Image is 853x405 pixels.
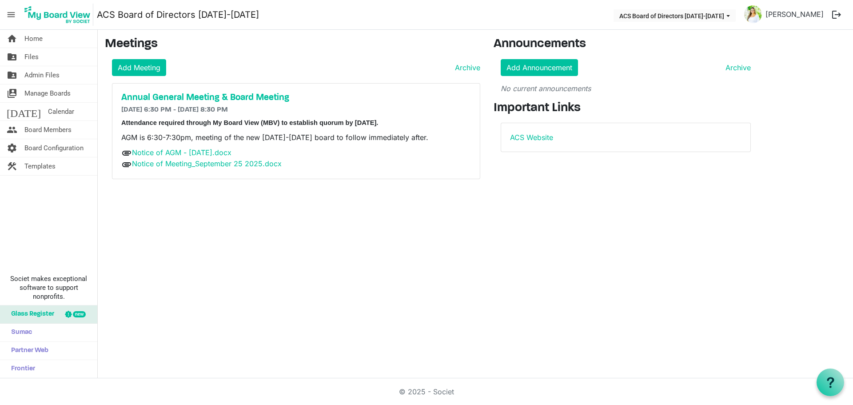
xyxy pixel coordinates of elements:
a: Archive [451,62,480,73]
h3: Announcements [494,37,758,52]
p: No current announcements [501,83,751,94]
button: logout [827,5,846,24]
span: [DATE] [7,103,41,120]
a: My Board View Logo [22,4,97,26]
span: settings [7,139,17,157]
h3: Meetings [105,37,480,52]
span: folder_shared [7,66,17,84]
span: Admin Files [24,66,60,84]
div: new [73,311,86,317]
span: menu [3,6,20,23]
span: Board Configuration [24,139,84,157]
img: P1o51ie7xrVY5UL7ARWEW2r7gNC2P9H9vlLPs2zch7fLSXidsvLolGPwwA3uyx8AkiPPL2cfIerVbTx3yTZ2nQ_thumb.png [744,5,762,23]
span: Attendance required through My Board View (MBV) to establish quorum by [DATE]. [121,119,378,126]
span: Board Members [24,121,72,139]
a: © 2025 - Societ [399,387,454,396]
span: home [7,30,17,48]
span: attachment [121,159,132,170]
span: Files [24,48,39,66]
span: Partner Web [7,342,48,360]
a: Annual General Meeting & Board Meeting [121,92,471,103]
button: ACS Board of Directors 2024-2025 dropdownbutton [614,9,736,22]
span: Societ makes exceptional software to support nonprofits. [4,274,93,301]
a: ACS Board of Directors [DATE]-[DATE] [97,6,259,24]
span: Frontier [7,360,35,378]
a: Notice of Meeting_September 25 2025.docx [132,159,282,168]
span: Manage Boards [24,84,71,102]
img: My Board View Logo [22,4,93,26]
p: AGM is 6:30-7:30pm, meeting of the new [DATE]-[DATE] board to follow immediately after. [121,132,471,143]
a: Archive [722,62,751,73]
span: Calendar [48,103,74,120]
a: [PERSON_NAME] [762,5,827,23]
h3: Important Links [494,101,758,116]
a: Add Announcement [501,59,578,76]
span: Templates [24,157,56,175]
span: Sumac [7,324,32,341]
a: Add Meeting [112,59,166,76]
h6: [DATE] 6:30 PM - [DATE] 8:30 PM [121,106,471,114]
span: Home [24,30,43,48]
a: Notice of AGM - [DATE].docx [132,148,231,157]
span: people [7,121,17,139]
a: ACS Website [510,133,553,142]
span: folder_shared [7,48,17,66]
span: Glass Register [7,305,54,323]
span: construction [7,157,17,175]
span: switch_account [7,84,17,102]
span: attachment [121,148,132,158]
